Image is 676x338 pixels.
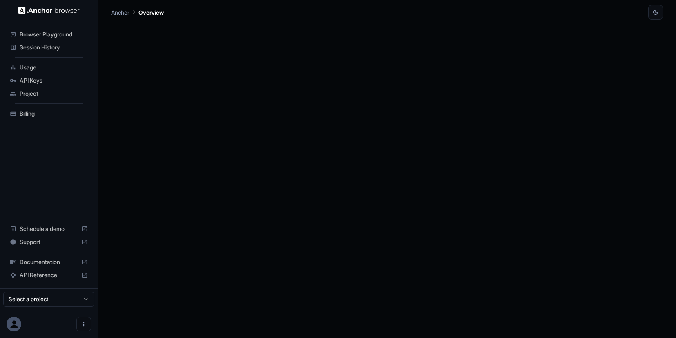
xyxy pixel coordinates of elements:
[18,7,80,14] img: Anchor Logo
[20,110,88,118] span: Billing
[20,76,88,85] span: API Keys
[7,28,91,41] div: Browser Playground
[111,8,129,17] p: Anchor
[7,235,91,248] div: Support
[7,41,91,54] div: Session History
[20,238,78,246] span: Support
[20,90,88,98] span: Project
[7,222,91,235] div: Schedule a demo
[7,61,91,74] div: Usage
[7,269,91,282] div: API Reference
[76,317,91,331] button: Open menu
[7,107,91,120] div: Billing
[20,63,88,72] span: Usage
[138,8,164,17] p: Overview
[7,255,91,269] div: Documentation
[111,8,164,17] nav: breadcrumb
[7,74,91,87] div: API Keys
[20,30,88,38] span: Browser Playground
[7,87,91,100] div: Project
[20,258,78,266] span: Documentation
[20,225,78,233] span: Schedule a demo
[20,43,88,51] span: Session History
[20,271,78,279] span: API Reference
